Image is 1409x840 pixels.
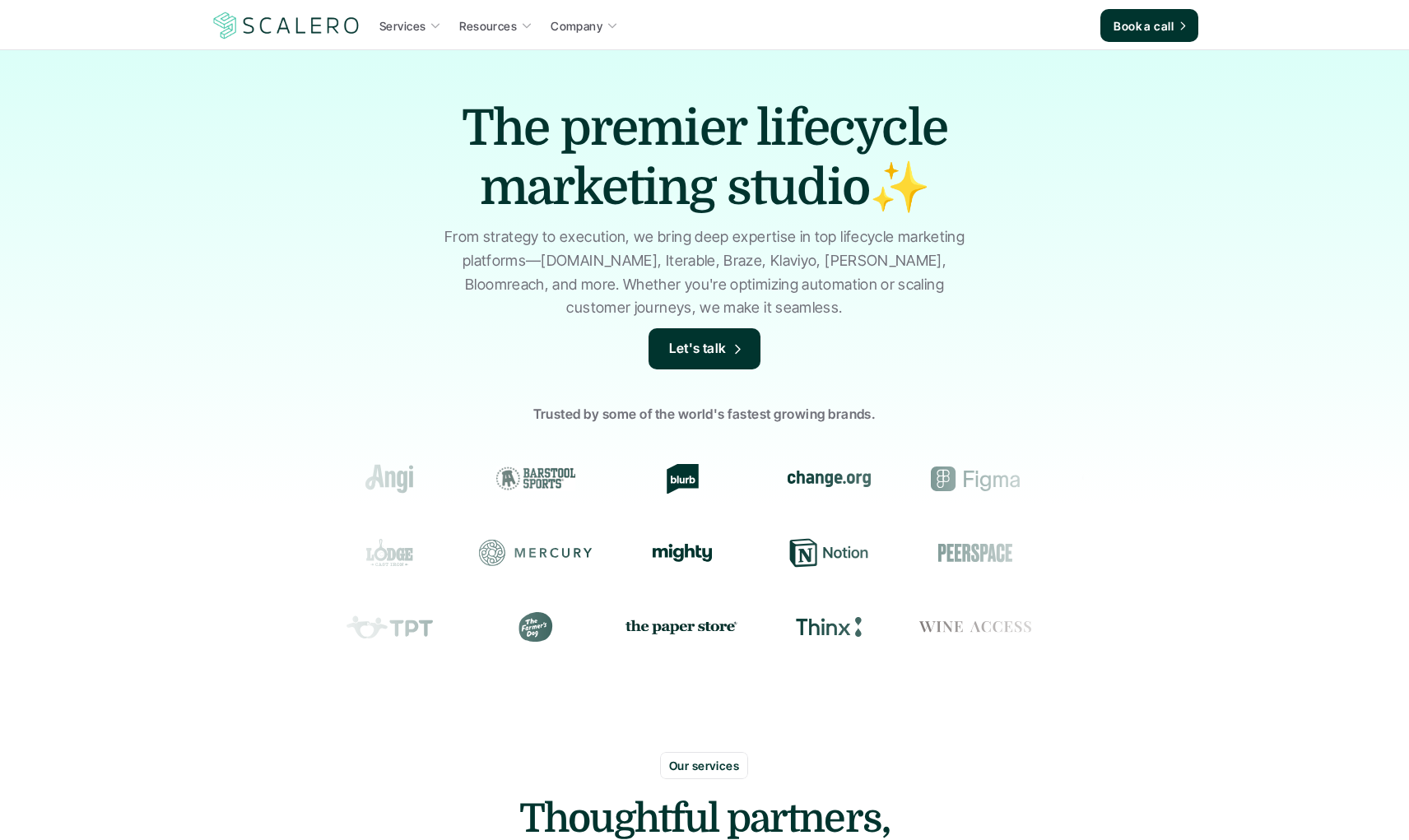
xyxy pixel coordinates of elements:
p: From strategy to execution, we bring deep expertise in top lifecycle marketing platforms—[DOMAIN_... [437,225,972,320]
a: Scalero company logotype [211,11,362,40]
a: Book a call [1100,9,1198,42]
h1: The premier lifecycle marketing studio✨ [416,99,993,217]
p: Services [379,17,425,35]
p: Let's talk [669,338,727,360]
a: Let's talk [649,328,760,369]
p: Our services [669,757,739,774]
p: Resources [459,17,517,35]
p: Book a call [1114,17,1174,35]
p: Company [551,17,602,35]
img: Scalero company logotype [211,10,362,41]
